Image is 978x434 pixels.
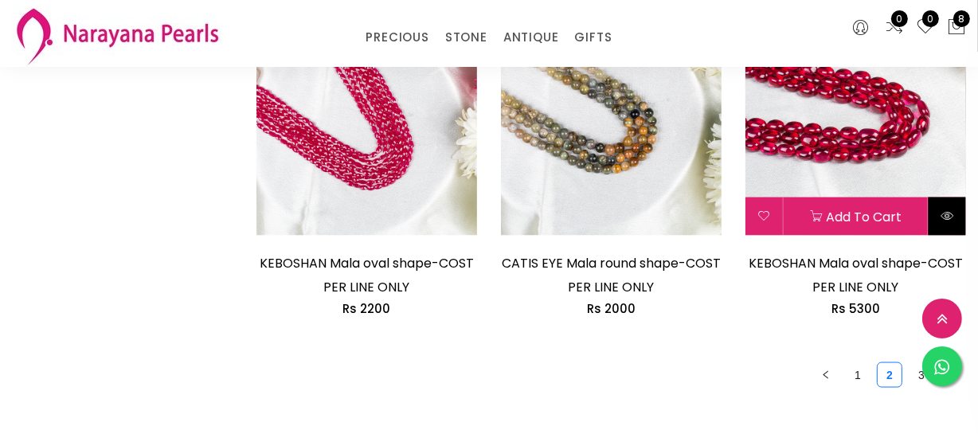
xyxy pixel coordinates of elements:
[502,254,721,296] a: CATIS EYE Mala round shape-COST PER LINE ONLY
[587,300,636,317] span: Rs 2000
[813,362,839,388] button: left
[260,254,474,296] a: KEBOSHAN Mala oval shape-COST PER LINE ONLY
[953,10,970,27] span: 8
[916,18,935,38] a: 0
[831,300,880,317] span: Rs 5300
[909,362,934,388] li: 3
[922,10,939,27] span: 0
[445,25,487,49] a: STONE
[745,197,783,236] button: Add to wishlist
[574,25,612,49] a: GIFTS
[891,10,908,27] span: 0
[749,254,963,296] a: KEBOSHAN Mala oval shape-COST PER LINE ONLY
[941,362,966,388] button: right
[877,362,902,388] li: 2
[503,25,559,49] a: ANTIQUE
[784,197,928,236] button: Add to cart
[929,197,966,236] button: Quick View
[813,362,839,388] li: Previous Page
[941,362,966,388] li: Next Page
[910,363,933,387] a: 3
[845,362,870,388] li: 1
[366,25,428,49] a: PRECIOUS
[342,300,390,317] span: Rs 2200
[878,363,902,387] a: 2
[821,370,831,380] span: left
[947,18,966,38] button: 8
[885,18,904,38] a: 0
[846,363,870,387] a: 1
